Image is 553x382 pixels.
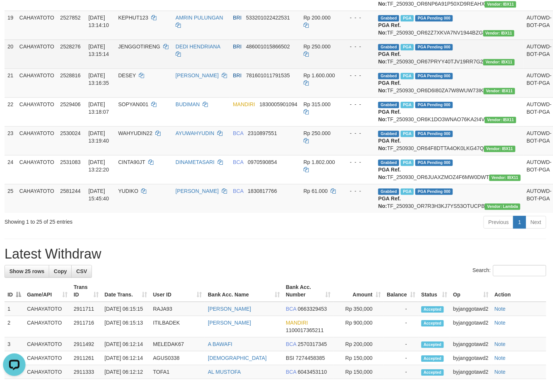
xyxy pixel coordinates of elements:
[375,11,523,39] td: TF_250930_OR62Z7XKVA7NV1944BZG
[401,44,414,50] span: Marked by byjanggotawd1
[150,316,205,337] td: ITILBADEK
[378,73,399,79] span: Grabbed
[489,174,521,181] span: Vendor URL: https://order6.1velocity.biz
[233,130,243,136] span: BCA
[304,15,331,21] span: Rp 200.000
[208,369,241,375] a: AL MUSTOFA
[24,351,71,365] td: CAHAYATOTO
[298,341,327,347] span: Copy 2570317345 to clipboard
[60,101,81,107] span: 2529406
[102,337,150,351] td: [DATE] 06:12:14
[233,188,243,194] span: BCA
[450,351,491,365] td: byjanggotawd2
[375,184,523,213] td: TF_250930_OR7R3H3KJ7YS53OTUCPB
[118,159,145,165] span: CINTA90JT
[378,15,399,21] span: Grabbed
[494,341,506,347] a: Note
[384,351,418,365] td: -
[298,306,327,312] span: Copy 0663329453 to clipboard
[494,320,506,326] a: Note
[304,130,331,136] span: Rp 250.000
[9,268,44,274] span: Show 25 rows
[375,97,523,126] td: TF_250930_OR6K1DO3WNAO76KA2I4V
[421,355,444,362] span: Accepted
[378,159,399,166] span: Grabbed
[89,130,109,144] span: [DATE] 13:19:40
[485,117,516,123] span: Vendor URL: https://order6.1velocity.biz
[415,102,453,108] span: PGA Pending
[401,102,414,108] span: Marked by byjanggotawd1
[5,265,49,278] a: Show 25 rows
[89,159,109,173] span: [DATE] 13:22:20
[17,184,57,213] td: CAHAYATOTO
[384,337,418,351] td: -
[71,316,101,337] td: 2911716
[401,73,414,79] span: Marked by byjanggotawd1
[24,302,71,316] td: CAHAYATOTO
[5,316,24,337] td: 2
[176,188,219,194] a: [PERSON_NAME]
[176,130,214,136] a: AYUWAHYUDIN
[494,355,506,361] a: Note
[286,355,295,361] span: BSI
[286,320,308,326] span: MANDIRI
[60,159,81,165] span: 2531083
[233,159,243,165] span: BCA
[208,306,251,312] a: [PERSON_NAME]
[375,68,523,97] td: TF_250930_OR6D6I80ZA7W8WUW73IK
[344,101,373,108] div: - - -
[378,102,399,108] span: Grabbed
[118,101,149,107] span: SOPYAN001
[378,167,401,180] b: PGA Ref. No:
[89,15,109,28] span: [DATE] 13:14:10
[378,44,399,50] span: Grabbed
[415,44,453,50] span: PGA Pending
[118,72,136,78] span: DESEY
[344,129,373,137] div: - - -
[89,44,109,57] span: [DATE] 13:15:14
[415,188,453,195] span: PGA Pending
[384,316,418,337] td: -
[17,68,57,97] td: CAHAYATOTO
[176,159,215,165] a: DINAMETASARI
[60,72,81,78] span: 2528816
[60,15,81,21] span: 2527852
[5,280,24,302] th: ID: activate to sort column descending
[450,280,491,302] th: Op: activate to sort column ascending
[71,280,101,302] th: Trans ID: activate to sort column ascending
[118,15,148,21] span: KEPHUT123
[334,365,384,379] td: Rp 150,000
[378,196,401,209] b: PGA Ref. No:
[102,302,150,316] td: [DATE] 06:15:15
[484,88,515,94] span: Vendor URL: https://order6.1velocity.biz
[484,146,515,152] span: Vendor URL: https://order6.1velocity.biz
[150,337,205,351] td: MELEDAK67
[334,337,384,351] td: Rp 200,000
[246,15,290,21] span: Copy 533201022422531 to clipboard
[176,72,219,78] a: [PERSON_NAME]
[450,365,491,379] td: byjanggotawd2
[296,355,325,361] span: Copy 7274458385 to clipboard
[233,72,242,78] span: BRI
[378,22,401,36] b: PGA Ref. No:
[334,316,384,337] td: Rp 900,000
[233,44,242,50] span: BRI
[298,369,327,375] span: Copy 6043453110 to clipboard
[260,101,298,107] span: Copy 1830005901094 to clipboard
[102,365,150,379] td: [DATE] 06:12:12
[5,337,24,351] td: 3
[334,280,384,302] th: Amount: activate to sort column ascending
[304,44,331,50] span: Rp 250.000
[415,131,453,137] span: PGA Pending
[484,216,514,229] a: Previous
[176,15,223,21] a: AMRIN PULUNGAN
[304,101,331,107] span: Rp 315.000
[494,306,506,312] a: Note
[286,369,296,375] span: BCA
[5,68,17,97] td: 21
[375,39,523,68] td: TF_250930_OR67PRYY40TJV19RR7G2
[150,351,205,365] td: AGUS0338
[5,302,24,316] td: 1
[24,280,71,302] th: Game/API: activate to sort column ascending
[248,159,277,165] span: Copy 0970590854 to clipboard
